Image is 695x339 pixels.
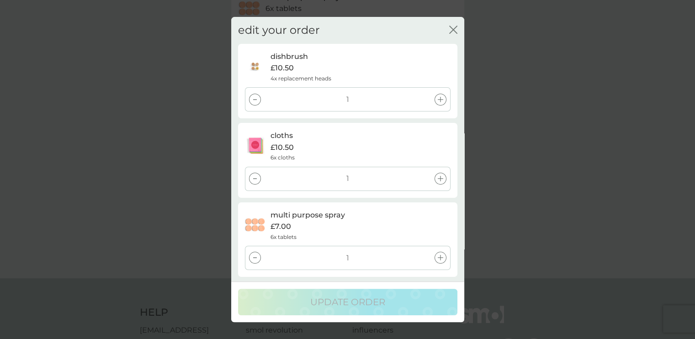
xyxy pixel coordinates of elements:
[271,51,308,63] p: dishbrush
[244,137,266,155] img: cloths
[271,233,297,241] p: 6x tablets
[346,94,349,106] p: 1
[271,221,291,233] span: £7.00
[271,153,295,162] p: 6x cloths
[238,289,457,315] button: update order
[244,58,266,76] img: dishbrush
[271,74,331,83] p: 4x replacement heads
[271,130,293,142] p: cloths
[271,209,345,221] p: multi purpose spray
[449,26,457,35] button: close
[238,24,320,37] h2: edit your order
[271,142,294,154] span: £10.50
[346,252,349,264] p: 1
[271,62,294,74] span: £10.50
[346,173,349,185] p: 1
[244,216,266,234] img: multi purpose spray
[310,295,385,309] p: update order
